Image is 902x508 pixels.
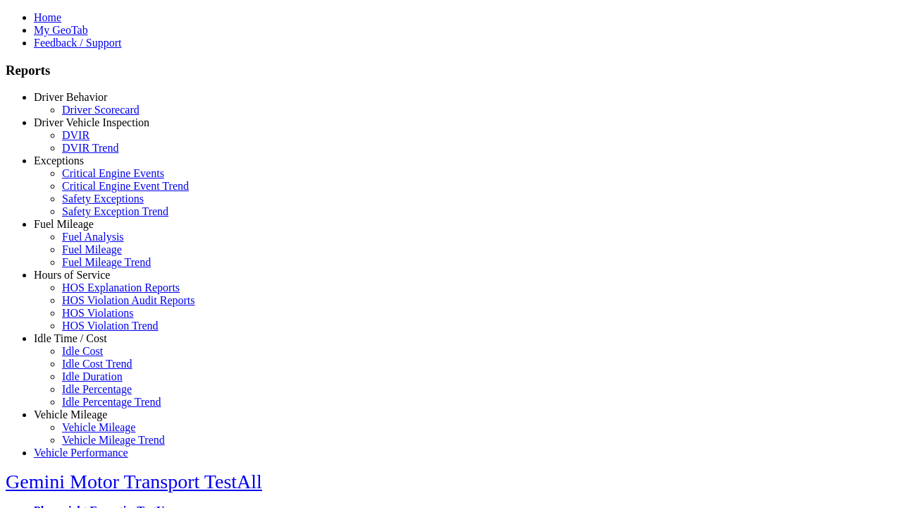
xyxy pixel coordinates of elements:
[62,129,89,141] a: DVIR
[62,231,124,243] a: Fuel Analysis
[62,307,133,319] a: HOS Violations
[34,37,121,49] a: Feedback / Support
[34,116,149,128] a: Driver Vehicle Inspection
[62,383,132,395] a: Idle Percentage
[62,256,151,268] a: Fuel Mileage Trend
[6,63,896,78] h3: Reports
[62,142,118,154] a: DVIR Trend
[6,471,262,492] a: Gemini Motor Transport TestAll
[62,396,161,408] a: Idle Percentage Trend
[62,193,144,205] a: Safety Exceptions
[62,370,123,382] a: Idle Duration
[62,294,195,306] a: HOS Violation Audit Reports
[34,447,128,459] a: Vehicle Performance
[62,104,140,116] a: Driver Scorecard
[62,167,164,179] a: Critical Engine Events
[34,24,88,36] a: My GeoTab
[62,282,180,294] a: HOS Explanation Reports
[34,91,107,103] a: Driver Behavior
[62,358,132,370] a: Idle Cost Trend
[62,434,165,446] a: Vehicle Mileage Trend
[34,269,110,281] a: Hours of Service
[62,180,189,192] a: Critical Engine Event Trend
[62,243,122,255] a: Fuel Mileage
[62,421,135,433] a: Vehicle Mileage
[34,332,107,344] a: Idle Time / Cost
[62,345,103,357] a: Idle Cost
[34,218,94,230] a: Fuel Mileage
[34,11,61,23] a: Home
[34,155,84,167] a: Exceptions
[62,205,168,217] a: Safety Exception Trend
[34,409,107,421] a: Vehicle Mileage
[62,320,159,332] a: HOS Violation Trend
